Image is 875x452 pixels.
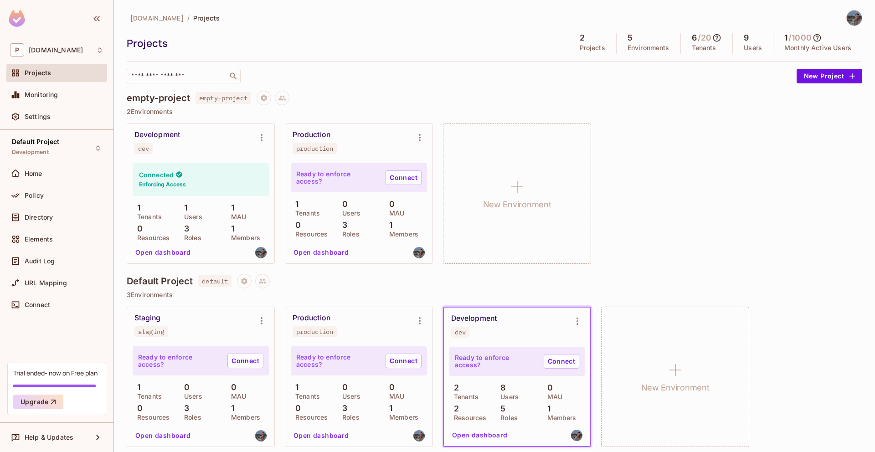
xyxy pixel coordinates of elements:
p: 3 [338,404,347,413]
p: 1 [226,404,234,413]
p: Tenants [291,393,320,400]
button: Open dashboard [290,245,353,260]
h5: 5 [628,33,633,42]
span: Home [25,170,42,177]
p: Ready to enforce access? [296,354,378,368]
p: Environments [628,44,669,51]
div: Production [293,130,330,139]
a: Connect [386,170,422,185]
p: 0 [226,383,237,392]
h5: 9 [744,33,749,42]
h4: Default Project [127,276,193,287]
span: Default Project [12,138,59,145]
p: Roles [180,414,201,421]
p: 0 [291,404,301,413]
span: P [10,43,24,56]
p: Ready to enforce access? [296,170,378,185]
h1: New Environment [641,381,710,395]
p: Members [226,234,260,241]
div: dev [455,329,466,336]
span: Project settings [237,278,252,287]
button: Open dashboard [132,245,195,260]
p: Members [543,414,576,421]
button: Upgrade [13,395,63,409]
button: Environment settings [411,312,429,330]
div: Development [451,314,497,323]
p: Ready to enforce access? [138,354,220,368]
div: Staging [134,313,161,323]
p: 1 [226,203,234,212]
p: MAU [543,393,562,401]
p: 1 [291,383,299,392]
a: Connect [227,354,263,368]
p: 3 [180,224,189,233]
p: 0 [385,200,395,209]
p: 3 [180,404,189,413]
p: Roles [180,234,201,241]
p: 8 [496,383,505,392]
p: MAU [226,393,246,400]
p: MAU [385,210,404,217]
a: Connect [544,354,579,369]
p: 1 [385,404,392,413]
h1: New Environment [483,198,551,211]
img: alon@permit.io [413,247,425,258]
span: Connect [25,301,50,308]
div: Production [293,313,330,323]
button: New Project [797,69,862,83]
p: Resources [449,414,486,421]
div: production [296,145,333,152]
button: Environment settings [252,128,271,147]
p: 0 [385,383,395,392]
div: Trial ended- now on Free plan [13,369,98,377]
span: Help & Updates [25,434,73,441]
p: Tenants [291,210,320,217]
p: 0 [133,224,143,233]
p: 0 [543,383,553,392]
p: Roles [496,414,518,421]
div: Projects [127,36,564,50]
p: MAU [385,393,404,400]
p: Projects [580,44,605,51]
p: Ready to enforce access? [455,354,536,369]
p: 1 [385,221,392,230]
p: Resources [291,231,328,238]
li: / [187,14,190,22]
p: 0 [338,383,348,392]
p: 5 [496,404,505,413]
p: 1 [291,200,299,209]
p: 2 [449,404,459,413]
p: Users [180,393,202,400]
img: alon@permit.io [255,430,267,442]
p: Resources [291,414,328,421]
p: Users [180,213,202,221]
h4: empty-project [127,92,190,103]
p: 3 Environments [127,291,862,298]
p: Members [385,231,418,238]
span: Audit Log [25,257,55,265]
span: Development [12,149,49,156]
span: Policy [25,192,44,199]
span: Projects [25,69,51,77]
div: staging [138,328,164,335]
span: Project settings [257,95,271,104]
p: Monthly Active Users [784,44,851,51]
p: 0 [133,404,143,413]
p: 1 [226,224,234,233]
span: Projects [193,14,220,22]
p: Tenants [133,213,162,221]
p: Resources [133,414,170,421]
p: 1 [133,383,140,392]
div: Development [134,130,180,139]
img: Alon Boshi [847,10,862,26]
h5: / 1000 [788,33,812,42]
button: Environment settings [411,128,429,147]
p: Roles [338,231,360,238]
p: Tenants [449,393,479,401]
div: production [296,328,333,335]
img: SReyMgAAAABJRU5ErkJggg== [9,10,25,27]
button: Environment settings [252,312,271,330]
p: Members [385,414,418,421]
span: Settings [25,113,51,120]
span: Workspace: permit.io [29,46,83,54]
